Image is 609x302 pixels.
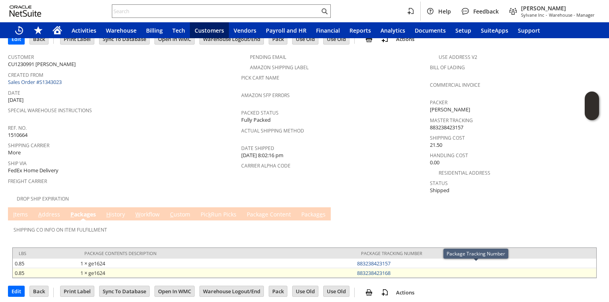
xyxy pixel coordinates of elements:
[8,72,43,78] a: Created From
[361,250,590,256] div: Package Tracking Number
[549,12,595,18] span: Warehouse - Manager
[133,210,162,219] a: Workflow
[8,167,59,174] span: FedEx Home Delivery
[17,195,69,202] a: Drop Ship Expiration
[518,27,540,34] span: Support
[430,82,480,88] a: Commercial Invoice
[155,34,194,44] input: Open In WMC
[106,27,137,34] span: Warehouse
[8,125,27,131] a: Ref. No.
[393,35,418,43] a: Actions
[376,22,410,38] a: Analytics
[324,34,349,44] input: Use Old
[200,34,264,44] input: Warehouse Logout/End
[72,27,96,34] span: Activities
[8,107,92,114] a: Special Warehouse Instructions
[10,6,41,17] svg: logo
[30,286,48,296] input: Back
[53,25,62,35] svg: Home
[36,210,62,219] a: Address
[100,286,149,296] input: Sync To Database
[8,78,64,86] a: Sales Order #S1343023
[135,210,141,218] span: W
[438,8,451,15] span: Help
[324,286,349,296] input: Use Old
[241,109,279,116] a: Packed Status
[293,34,318,44] input: Use Old
[8,60,76,68] span: CU1230991 [PERSON_NAME]
[513,22,545,38] a: Support
[241,116,271,124] span: Fully Packed
[439,54,477,60] a: Use Address V2
[208,210,211,218] span: k
[14,226,107,233] a: Shipping Co Info on Item Fulfillment
[61,286,94,296] input: Print Label
[357,260,390,267] a: 883238423157
[439,170,490,176] a: Residential Address
[269,34,287,44] input: Pack
[8,160,27,167] a: Ship Via
[199,210,238,219] a: PickRun Picks
[112,6,320,16] input: Search
[68,210,98,219] a: Packages
[430,117,473,124] a: Master Tracking
[357,269,390,277] a: 883238423168
[190,22,229,38] a: Customers
[451,22,476,38] a: Setup
[587,209,596,218] a: Unrolled view on
[100,34,149,44] input: Sync To Database
[8,90,20,96] a: Date
[455,27,471,34] span: Setup
[29,22,48,38] div: Shortcuts
[345,22,376,38] a: Reports
[364,288,374,297] img: print.svg
[447,250,505,257] div: Package Tracking Number
[241,127,304,134] a: Actual Shipping Method
[8,54,34,60] a: Customer
[299,210,328,219] a: Packages
[200,286,264,296] input: Warehouse Logout/End
[84,250,349,256] div: Package Contents Description
[430,134,465,141] a: Shipping Cost
[170,210,174,218] span: C
[155,286,194,296] input: Open In WMC
[546,12,547,18] span: -
[266,27,306,34] span: Payroll and HR
[8,149,21,156] span: More
[14,25,24,35] svg: Recent Records
[241,92,290,99] a: Amazon SFP Errors
[430,106,470,113] span: [PERSON_NAME]
[430,159,439,166] span: 0.00
[8,286,24,296] input: Edit
[172,27,185,34] span: Tech
[262,210,265,218] span: g
[415,27,446,34] span: Documents
[13,210,15,218] span: I
[521,4,595,12] span: [PERSON_NAME]
[364,34,374,44] img: print.svg
[393,289,418,296] a: Actions
[245,210,293,219] a: Package Content
[106,210,110,218] span: H
[380,34,390,44] img: add-record.svg
[430,187,449,194] span: Shipped
[316,27,340,34] span: Financial
[33,25,43,35] svg: Shortcuts
[481,27,508,34] span: SuiteApps
[250,64,308,71] a: Amazon Shipping Label
[38,210,42,218] span: A
[229,22,261,38] a: Vendors
[250,54,286,60] a: Pending Email
[101,22,141,38] a: Warehouse
[320,6,329,16] svg: Search
[380,288,390,297] img: add-record.svg
[476,22,513,38] a: SuiteApps
[473,8,499,15] span: Feedback
[430,64,465,71] a: Bill Of Lading
[430,99,447,106] a: Packer
[30,34,48,44] input: Back
[141,22,168,38] a: Billing
[104,210,127,219] a: History
[430,141,442,149] span: 21.50
[8,34,24,44] input: Edit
